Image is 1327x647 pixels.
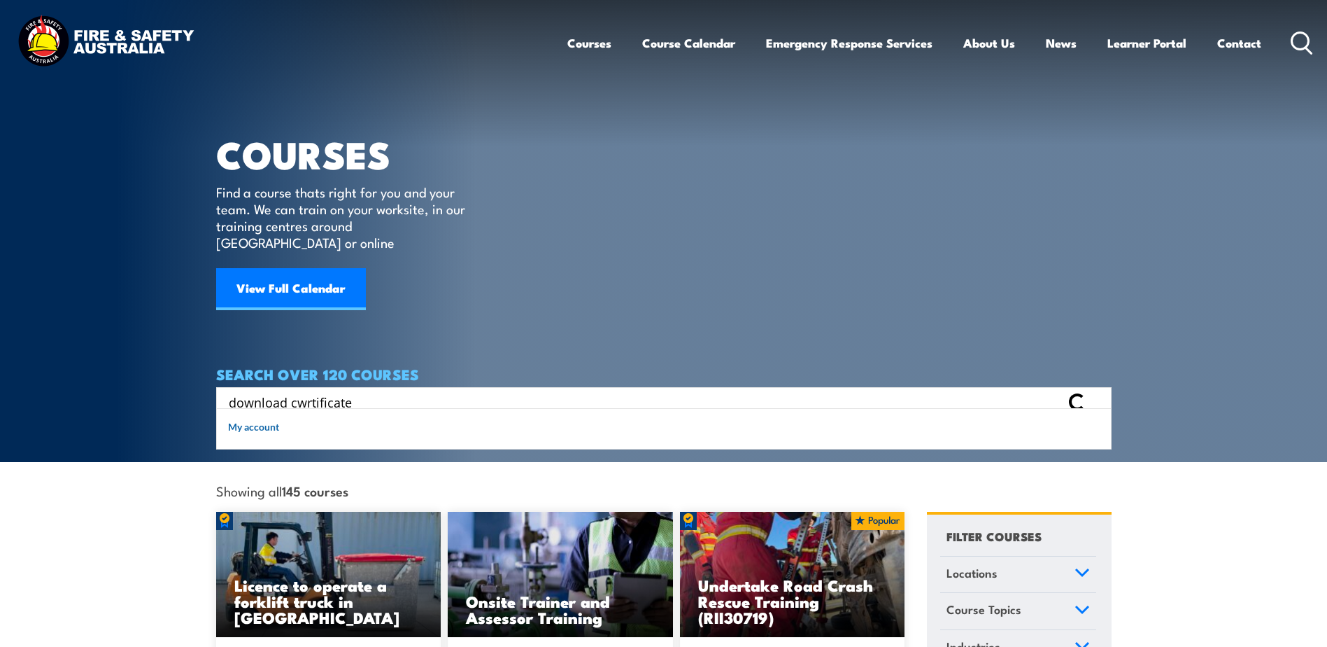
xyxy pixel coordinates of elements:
img: Safety For Leaders [448,512,673,638]
img: Road Crash Rescue Training [680,512,905,638]
span: Showing all [216,483,348,498]
h3: Onsite Trainer and Assessor Training [466,593,655,625]
a: Emergency Response Services [766,25,932,62]
a: Courses [567,25,611,62]
form: Search form [232,392,1064,412]
a: News [1046,25,1077,62]
h1: COURSES [216,137,485,170]
a: Undertake Road Crash Rescue Training (RII30719) [680,512,905,638]
a: Learner Portal [1107,25,1186,62]
span: Locations [946,564,998,583]
p: Find a course thats right for you and your team. We can train on your worksite, in our training c... [216,183,471,251]
h4: SEARCH OVER 120 COURSES [216,366,1112,382]
a: Licence to operate a forklift truck in [GEOGRAPHIC_DATA] [216,512,441,638]
a: View Full Calendar [216,268,366,310]
a: My account [228,419,1100,435]
a: Onsite Trainer and Assessor Training [448,512,673,638]
img: Licence to operate a forklift truck Training [216,512,441,638]
h3: Undertake Road Crash Rescue Training (RII30719) [698,577,887,625]
a: Course Topics [940,593,1096,629]
input: Search input [229,391,1061,412]
strong: 145 courses [282,481,348,500]
a: Course Calendar [642,25,735,62]
h4: FILTER COURSES [946,527,1042,545]
a: Locations [940,557,1096,593]
span: Course Topics [946,600,1021,619]
a: Contact [1217,25,1261,62]
a: About Us [963,25,1015,62]
button: Search magnifier button [1087,392,1107,412]
h3: Licence to operate a forklift truck in [GEOGRAPHIC_DATA] [234,577,423,625]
